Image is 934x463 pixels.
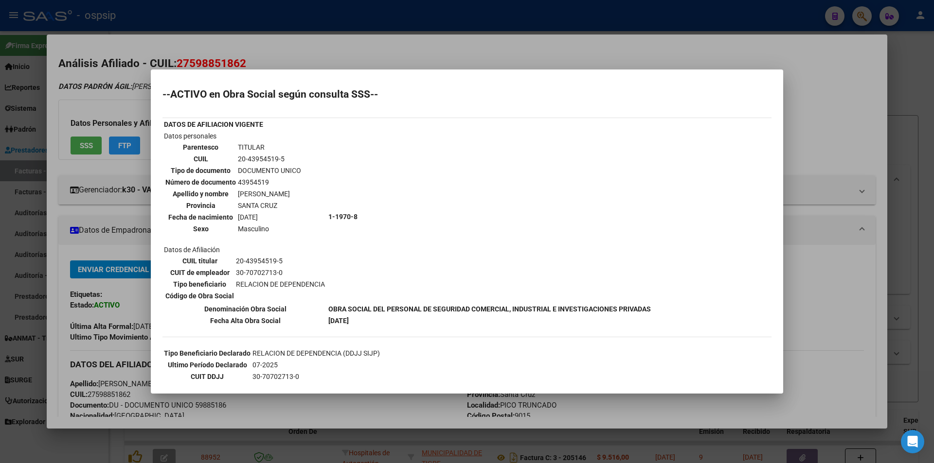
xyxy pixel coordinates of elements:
th: Apellido y nombre [165,189,236,199]
th: CUIT de empleador [165,267,234,278]
th: Fecha Alta Obra Social [163,315,327,326]
th: Número de documento [165,177,236,188]
b: [DATE] [328,317,349,325]
th: Parentesco [165,142,236,153]
th: Fecha de nacimiento [165,212,236,223]
td: [PERSON_NAME] [237,189,302,199]
td: Masculino [237,223,302,234]
td: 43954519 [237,177,302,188]
div: Open Intercom Messenger [901,430,924,453]
th: Tipo Beneficiario Declarado [163,348,251,359]
td: RELACION DE DEPENDENCIA [235,279,325,290]
b: 1-1970-8 [328,213,358,221]
td: TITULAR [237,142,302,153]
td: 07-2025 [252,360,596,370]
h2: --ACTIVO en Obra Social según consulta SSS-- [162,89,772,99]
td: RELACION DE DEPENDENCIA (DDJJ SIJP) [252,348,596,359]
td: [DATE] [237,212,302,223]
td: 20-43954519-5 [235,256,325,266]
th: Tipo de documento [165,165,236,176]
th: CUIL [165,154,236,164]
td: 30-70702713-0 [235,267,325,278]
th: Código de Obra Social [165,291,234,301]
th: Denominación Obra Social [163,304,327,314]
th: Tipo beneficiario [165,279,234,290]
td: SANTA CRUZ [237,200,302,211]
b: OBRA SOCIAL DEL PERSONAL DE SEGURIDAD COMERCIAL, INDUSTRIAL E INVESTIGACIONES PRIVADAS [328,305,651,313]
th: Ultimo Período Declarado [163,360,251,370]
td: Datos personales Datos de Afiliación [163,131,327,303]
td: DOCUMENTO UNICO [237,165,302,176]
th: Sexo [165,223,236,234]
b: DATOS DE AFILIACION VIGENTE [164,120,263,128]
th: CUIL titular [165,256,234,266]
th: Provincia [165,200,236,211]
td: 20-43954519-5 [237,154,302,164]
th: CUIT DDJJ [163,371,251,382]
td: 30-70702713-0 [252,371,596,382]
